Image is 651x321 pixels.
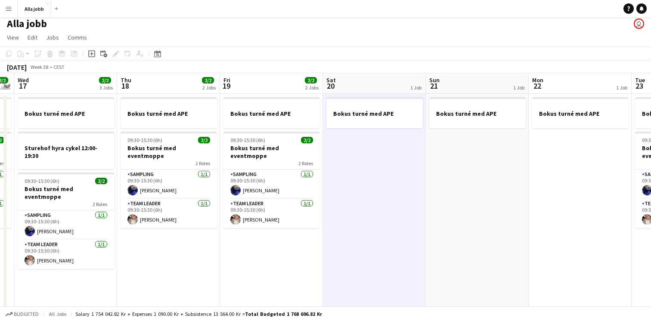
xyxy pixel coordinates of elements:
app-job-card: Bokus turné med APE [18,97,114,128]
span: Jobs [46,34,59,41]
span: Sat [326,76,336,84]
span: 18 [119,81,131,91]
span: 09:30-15:30 (6h) [230,137,265,143]
app-job-card: Sturehof hyra cykel 12:00-19:30 [18,132,114,169]
span: 2/2 [95,178,107,184]
a: Edit [24,32,41,43]
app-job-card: 09:30-15:30 (6h)2/2Bokus turné med eventmoppe2 RolesSampling1/109:30-15:30 (6h)[PERSON_NAME]Team ... [121,132,217,228]
span: All jobs [47,311,68,317]
button: Alla jobb [18,0,51,17]
span: 23 [634,81,645,91]
app-card-role: Team Leader1/109:30-15:30 (6h)[PERSON_NAME] [223,199,320,228]
a: View [3,32,22,43]
app-user-avatar: Emil Hasselberg [634,19,644,29]
app-card-role: Team Leader1/109:30-15:30 (6h)[PERSON_NAME] [18,240,114,269]
div: 1 Job [410,84,422,91]
div: 1 Job [616,84,627,91]
h3: Bokus turné med eventmoppe [223,144,320,160]
a: Jobs [43,32,62,43]
span: Fri [223,76,230,84]
app-job-card: Bokus turné med APE [429,97,526,128]
span: 2/2 [305,77,317,83]
h3: Bokus turné med eventmoppe [121,144,217,160]
span: Sun [429,76,440,84]
span: Mon [532,76,543,84]
span: 2/2 [202,77,214,83]
div: [DATE] [7,63,27,71]
app-job-card: Bokus turné med APE [223,97,320,128]
h3: Bokus turné med APE [121,110,217,117]
div: 1 Job [513,84,524,91]
span: Comms [68,34,87,41]
span: Total Budgeted 1 768 696.82 kr [245,311,322,317]
span: 09:30-15:30 (6h) [25,178,59,184]
h3: Bokus turné med eventmoppe [18,185,114,201]
h3: Bokus turné med APE [223,110,320,117]
span: 2/2 [301,137,313,143]
app-job-card: Bokus turné med APE [121,97,217,128]
span: 2/2 [198,137,210,143]
a: Comms [64,32,90,43]
span: Budgeted [14,311,39,317]
span: 2 Roles [298,160,313,167]
span: 21 [428,81,440,91]
span: 22 [531,81,543,91]
span: Week 38 [28,64,50,70]
app-job-card: 09:30-15:30 (6h)2/2Bokus turné med eventmoppe2 RolesSampling1/109:30-15:30 (6h)[PERSON_NAME]Team ... [223,132,320,228]
span: Thu [121,76,131,84]
span: 19 [222,81,230,91]
div: 2 Jobs [202,84,216,91]
div: CEST [53,64,65,70]
span: 17 [16,81,29,91]
app-card-role: Sampling1/109:30-15:30 (6h)[PERSON_NAME] [121,170,217,199]
app-job-card: Bokus turné med APE [326,97,423,128]
h3: Bokus turné med APE [429,110,526,117]
span: Wed [18,76,29,84]
span: 2 Roles [195,160,210,167]
span: View [7,34,19,41]
app-card-role: Sampling1/109:30-15:30 (6h)[PERSON_NAME] [18,210,114,240]
app-job-card: Bokus turné med APE [532,97,629,128]
app-card-role: Sampling1/109:30-15:30 (6h)[PERSON_NAME] [223,170,320,199]
app-card-role: Team Leader1/109:30-15:30 (6h)[PERSON_NAME] [121,199,217,228]
button: Budgeted [4,309,40,319]
h3: Bokus turné med APE [18,110,114,117]
div: 3 Jobs [99,84,113,91]
h3: Sturehof hyra cykel 12:00-19:30 [18,144,114,160]
span: 20 [325,81,336,91]
h3: Bokus turné med APE [326,110,423,117]
div: 2 Jobs [305,84,319,91]
span: Edit [28,34,37,41]
span: 2 Roles [93,201,107,207]
app-job-card: 09:30-15:30 (6h)2/2Bokus turné med eventmoppe2 RolesSampling1/109:30-15:30 (6h)[PERSON_NAME]Team ... [18,173,114,269]
h3: Bokus turné med APE [532,110,629,117]
span: 09:30-15:30 (6h) [127,137,162,143]
h1: Alla jobb [7,17,47,30]
span: 2/2 [99,77,111,83]
span: Tue [635,76,645,84]
div: Salary 1 754 042.82 kr + Expenses 1 090.00 kr + Subsistence 13 564.00 kr = [75,311,322,317]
